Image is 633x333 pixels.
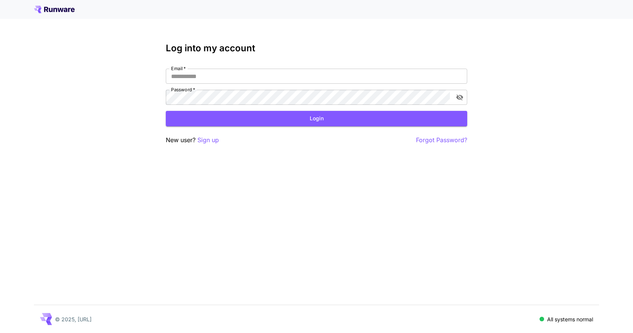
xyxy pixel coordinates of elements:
[453,91,466,104] button: toggle password visibility
[55,315,92,323] p: © 2025, [URL]
[166,135,219,145] p: New user?
[166,43,467,54] h3: Log into my account
[416,135,467,145] button: Forgot Password?
[171,86,195,93] label: Password
[166,111,467,126] button: Login
[547,315,593,323] p: All systems normal
[197,135,219,145] button: Sign up
[171,65,186,72] label: Email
